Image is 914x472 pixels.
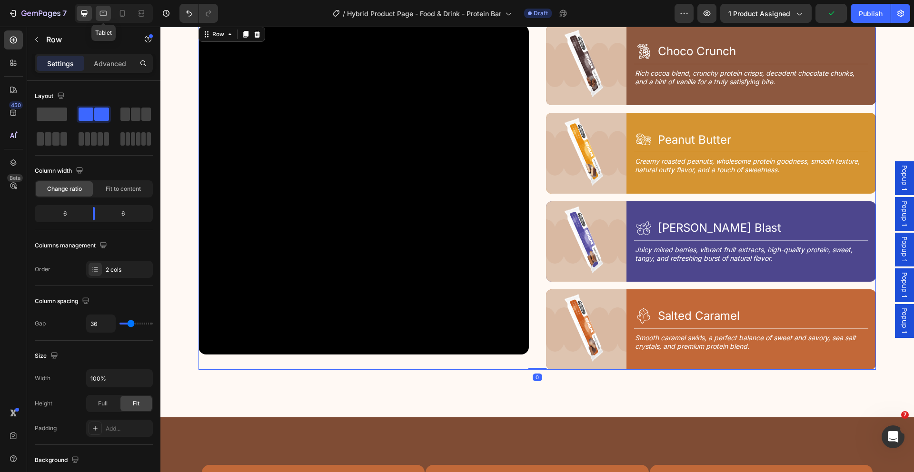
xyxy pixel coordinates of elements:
h2: Creamy roasted peanuts, wholesome protein goodness, smooth texture, natural nutty flavor, and a t... [474,129,708,148]
img: gempages_432750572815254551-dba7d43b-6710-484f-a04a-4845043408ae.png [386,263,466,343]
h2: Juicy mixed berries, vibrant fruit extracts, high-quality protein, sweet, tangy, and refreshing b... [474,218,708,237]
div: Padding [35,424,57,433]
span: Popup 1 [739,281,749,307]
div: Beta [7,174,23,182]
div: Layout [35,90,67,103]
div: 6 [37,207,85,220]
div: Column width [35,165,85,177]
div: Row [50,3,66,12]
p: Advanced [94,59,126,69]
button: 7 [4,4,71,23]
span: Change ratio [47,185,82,193]
div: Undo/Redo [179,4,218,23]
span: Fit to content [106,185,141,193]
h2: Peanut Butter [497,105,708,121]
span: Popup 1 [739,210,749,236]
span: Fit [133,399,139,408]
p: Row [46,34,127,45]
span: Draft [534,9,548,18]
span: Hybrid Product Page - Food & Drink - Protein Bar [347,9,501,19]
span: 1 product assigned [728,9,790,19]
h2: Salted Caramel [497,281,708,297]
span: 7 [901,411,909,419]
h2: Smooth caramel swirls, a perfect balance of sweet and savory, sea salt crystals, and premium prot... [474,306,708,325]
div: 0 [372,347,382,354]
img: gempages_432750572815254551-446fd679-4fda-487e-89a3-6d79e839966d.png [386,175,466,255]
div: Background [35,454,81,467]
div: Column spacing [35,295,91,308]
div: 6 [102,207,151,220]
div: 2 cols [106,265,150,274]
div: Columns management [35,239,109,252]
h2: [PERSON_NAME] Blast [497,193,708,209]
span: / [343,9,345,19]
div: Publish [859,9,883,19]
p: Settings [47,59,74,69]
div: 450 [9,101,23,109]
h2: Rich cocoa blend, crunchy protein crisps, decadent chocolate chunks, and a hint of vanilla for a ... [474,41,708,60]
button: 1 product assigned [720,4,812,23]
input: Auto [87,315,115,332]
div: Height [35,399,52,408]
iframe: Intercom live chat [882,425,904,448]
div: Order [35,265,50,274]
p: 7 [62,8,67,19]
iframe: Design area [160,27,914,472]
span: Popup 1 [739,138,749,165]
div: Gap [35,319,46,328]
img: gempages_432750572815254551-46754f76-8eb1-4816-9d63-5de3ba8437f5.png [386,86,466,167]
div: Width [35,374,50,383]
div: Add... [106,424,150,433]
input: Auto [87,370,152,387]
div: Size [35,350,60,363]
button: Publish [851,4,891,23]
span: Popup 1 [739,174,749,200]
h2: Choco Crunch [497,16,708,33]
span: Popup 1 [739,246,749,272]
span: Full [98,399,108,408]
